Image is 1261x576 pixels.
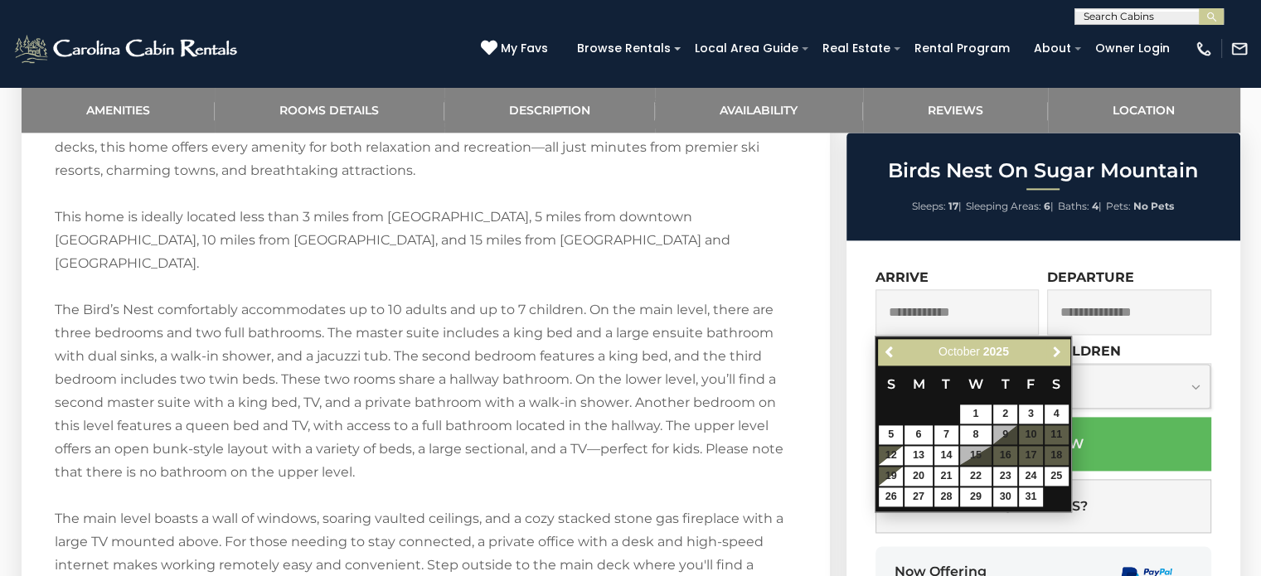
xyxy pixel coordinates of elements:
[444,87,656,133] a: Description
[879,425,903,444] a: 5
[863,87,1049,133] a: Reviews
[960,487,992,506] a: 29
[905,425,933,444] a: 6
[1047,343,1121,359] label: Children
[1047,269,1134,285] label: Departure
[1046,341,1067,362] a: Next
[1019,467,1043,486] a: 24
[851,160,1236,182] h2: Birds Nest On Sugar Mountain
[1050,346,1064,359] span: Next
[1048,87,1240,133] a: Location
[966,200,1041,212] span: Sleeping Areas:
[934,446,958,465] a: 14
[880,341,900,362] a: Previous
[983,345,1009,358] span: 2025
[1133,200,1174,212] strong: No Pets
[960,425,992,444] a: 8
[1002,376,1010,392] span: Thursday
[912,196,962,217] li: |
[1087,36,1178,61] a: Owner Login
[912,200,946,212] span: Sleeps:
[934,487,958,506] a: 28
[1230,40,1249,58] img: mail-regular-white.png
[993,487,1017,506] a: 30
[1045,404,1069,424] a: 4
[686,36,807,61] a: Local Area Guide
[934,425,958,444] a: 7
[905,446,933,465] a: 13
[814,36,899,61] a: Real Estate
[905,487,933,506] a: 27
[1092,200,1099,212] strong: 4
[1026,376,1035,392] span: Friday
[501,40,548,57] span: My Favs
[905,467,933,486] a: 20
[875,269,929,285] label: Arrive
[481,40,552,58] a: My Favs
[884,346,897,359] span: Previous
[948,200,958,212] strong: 17
[879,446,903,465] a: 12
[966,196,1054,217] li: |
[879,467,903,486] a: 19
[1058,200,1089,212] span: Baths:
[1045,467,1069,486] a: 25
[655,87,863,133] a: Availability
[1052,376,1060,392] span: Saturday
[879,487,903,506] a: 26
[1019,404,1043,424] a: 3
[993,404,1017,424] a: 2
[1058,196,1102,217] li: |
[934,467,958,486] a: 21
[960,404,992,424] a: 1
[912,376,924,392] span: Monday
[1106,200,1131,212] span: Pets:
[960,467,992,486] a: 22
[1044,200,1050,212] strong: 6
[569,36,679,61] a: Browse Rentals
[968,376,983,392] span: Wednesday
[1195,40,1213,58] img: phone-regular-white.png
[1019,487,1043,506] a: 31
[1026,36,1079,61] a: About
[906,36,1018,61] a: Rental Program
[993,467,1017,486] a: 23
[938,345,980,358] span: October
[215,87,444,133] a: Rooms Details
[942,376,950,392] span: Tuesday
[887,376,895,392] span: Sunday
[22,87,216,133] a: Amenities
[12,32,242,65] img: White-1-2.png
